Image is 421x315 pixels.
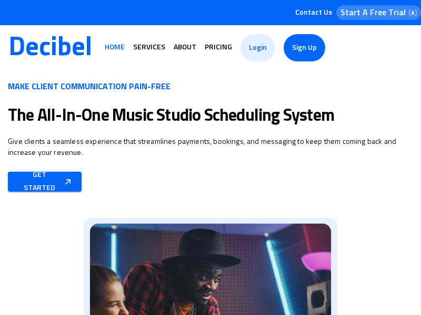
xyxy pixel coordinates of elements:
a: Home [101,38,129,58]
button: Get Startedherobanner [8,172,82,192]
a: Sign Up [284,34,325,61]
a: Pricing [201,38,236,58]
span: Contact Us [295,8,332,17]
img: Logo [408,9,417,16]
p: MAKE CLIENT COMMUNICATION PAIN-FREE [8,80,413,93]
img: herobanner [63,176,73,187]
p: Start A Free Trial [340,8,408,17]
a: About [169,38,201,58]
button: Start A Free TrialLogo [336,5,421,20]
a: Services [129,38,169,58]
p: Give clients a seamless experience that streamlines payments, bookings, and messaging to keep the... [8,136,413,159]
span: Get Started [16,169,73,194]
button: Contact Us [291,5,336,20]
p: The All-In-One Music Studio Scheduling System [8,103,413,129]
a: Decibel [8,35,92,60]
a: Login [236,29,279,66]
span: Sign Up [292,37,317,58]
span: Login [249,37,267,58]
a: Sign Up [279,29,329,66]
a: Login [240,34,275,61]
